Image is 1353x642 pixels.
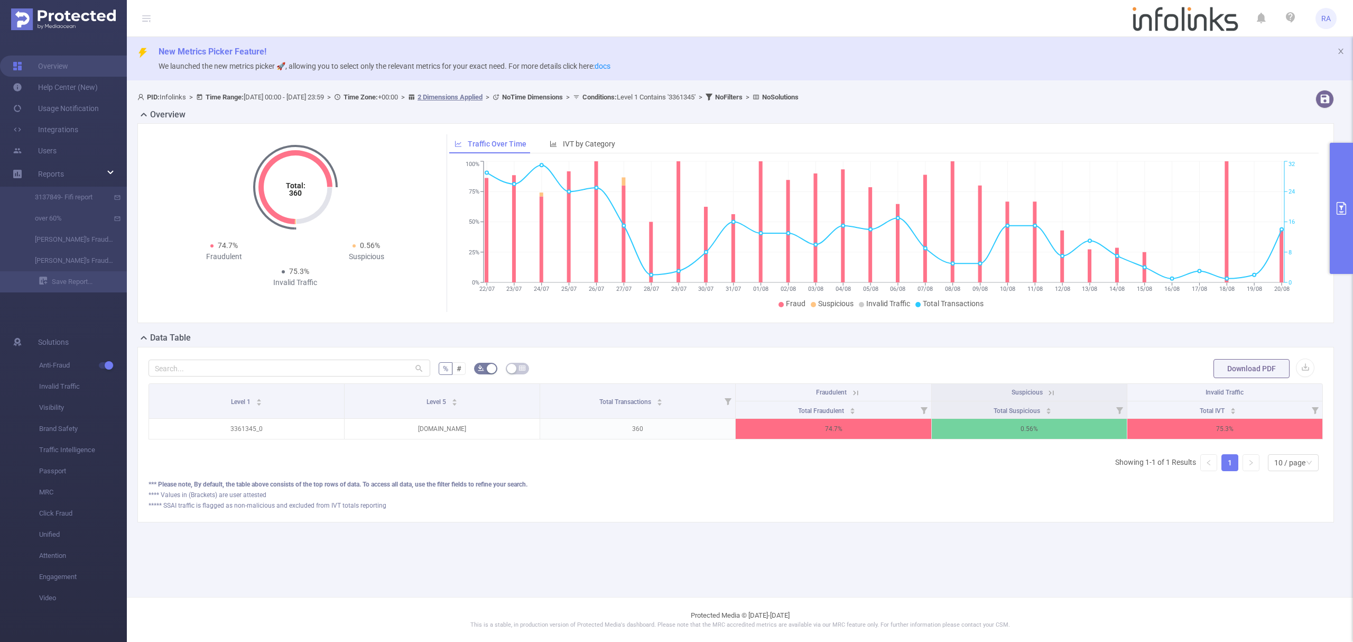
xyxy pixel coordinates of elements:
[231,398,252,406] span: Level 1
[696,93,706,101] span: >
[13,140,57,161] a: Users
[1045,406,1052,412] div: Sort
[616,286,631,292] tspan: 27/07
[469,219,479,226] tspan: 50%
[1045,406,1051,409] i: icon: caret-up
[1337,45,1345,57] button: icon: close
[506,286,522,292] tspan: 23/07
[582,93,617,101] b: Conditions :
[39,397,127,418] span: Visibility
[1191,286,1207,292] tspan: 17/08
[1321,8,1331,29] span: RA
[13,98,99,119] a: Usage Notification
[563,140,615,148] span: IVT by Category
[923,299,984,308] span: Total Transactions
[344,93,378,101] b: Time Zone:
[1248,460,1254,466] i: icon: right
[39,503,127,524] span: Click Fraud
[1109,286,1125,292] tspan: 14/08
[289,267,309,276] span: 75.3%
[469,188,479,195] tspan: 75%
[468,140,526,148] span: Traffic Over Time
[932,419,1127,439] p: 0.56%
[918,286,933,292] tspan: 07/08
[1164,286,1180,292] tspan: 16/08
[550,140,557,148] i: icon: bar-chart
[39,418,127,439] span: Brand Safety
[39,524,127,545] span: Unified
[153,251,295,262] div: Fraudulent
[808,286,823,292] tspan: 03/08
[398,93,408,101] span: >
[159,62,610,70] span: We launched the new metrics picker 🚀, allowing you to select only the relevant metrics for your e...
[1221,454,1238,471] li: 1
[360,241,380,250] span: 0.56%
[1213,359,1290,378] button: Download PDF
[149,501,1323,510] div: ***** SSAI traffic is flagged as non-malicious and excluded from IVT totals reporting
[656,397,663,403] div: Sort
[1230,406,1236,409] i: icon: caret-up
[39,588,127,609] span: Video
[159,47,266,57] span: New Metrics Picker Feature!
[149,360,430,377] input: Search...
[1206,389,1244,396] span: Invalid Traffic
[478,365,484,371] i: icon: bg-colors
[588,286,604,292] tspan: 26/07
[863,286,878,292] tspan: 05/08
[149,419,344,439] p: 3361345_0
[39,439,127,461] span: Traffic Intelligence
[452,397,458,400] i: icon: caret-up
[849,410,855,413] i: icon: caret-down
[1230,406,1236,412] div: Sort
[720,384,735,418] i: Filter menu
[1289,161,1295,168] tspan: 32
[295,251,438,262] div: Suspicious
[39,271,127,292] a: Save Report...
[916,401,931,418] i: Filter menu
[994,407,1042,415] span: Total Suspicious
[469,249,479,256] tspan: 25%
[39,355,127,376] span: Anti-Fraud
[657,401,663,405] i: icon: caret-down
[186,93,196,101] span: >
[1289,219,1295,226] tspan: 16
[11,8,116,30] img: Protected Media
[39,482,127,503] span: MRC
[256,397,262,400] i: icon: caret-up
[1200,454,1217,471] li: Previous Page
[1219,286,1234,292] tspan: 18/08
[798,407,846,415] span: Total Fraudulent
[540,419,735,439] p: 360
[1054,286,1070,292] tspan: 12/08
[13,77,98,98] a: Help Center (New)
[835,286,850,292] tspan: 04/08
[452,401,458,405] i: icon: caret-down
[149,480,1323,489] div: *** Please note, By default, the table above consists of the top rows of data. To access all data...
[1274,286,1289,292] tspan: 20/08
[715,93,743,101] b: No Filters
[324,93,334,101] span: >
[153,621,1327,630] p: This is a stable, in production version of Protected Media's dashboard. Please note that the MRC ...
[780,286,795,292] tspan: 02/08
[21,208,114,229] a: over 60%
[418,93,483,101] u: 2 Dimensions Applied
[472,279,479,286] tspan: 0%
[972,286,988,292] tspan: 09/08
[671,286,686,292] tspan: 29/07
[127,597,1353,642] footer: Protected Media © [DATE]-[DATE]
[483,93,493,101] span: >
[1127,419,1322,439] p: 75.3%
[1306,460,1312,467] i: icon: down
[256,397,262,403] div: Sort
[256,401,262,405] i: icon: caret-down
[1243,454,1259,471] li: Next Page
[38,163,64,185] a: Reports
[1230,410,1236,413] i: icon: caret-down
[21,229,114,250] a: [PERSON_NAME]'s Fraud Report
[698,286,713,292] tspan: 30/07
[1137,286,1152,292] tspan: 15/08
[786,299,805,308] span: Fraud
[39,545,127,566] span: Attention
[1289,188,1295,195] tspan: 24
[1027,286,1042,292] tspan: 11/08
